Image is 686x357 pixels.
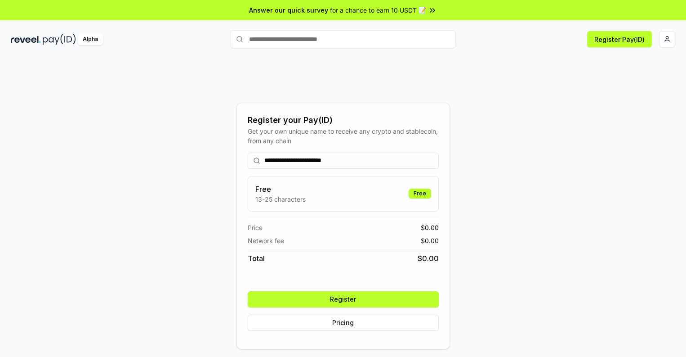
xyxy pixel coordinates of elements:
[248,315,439,331] button: Pricing
[409,189,431,199] div: Free
[248,236,284,245] span: Network fee
[248,223,263,232] span: Price
[78,34,103,45] div: Alpha
[418,253,439,264] span: $ 0.00
[11,34,41,45] img: reveel_dark
[421,236,439,245] span: $ 0.00
[43,34,76,45] img: pay_id
[248,127,439,145] div: Get your own unique name to receive any crypto and stablecoin, from any chain
[255,184,306,194] h3: Free
[587,31,652,47] button: Register Pay(ID)
[255,194,306,204] p: 13-25 characters
[248,253,265,264] span: Total
[249,5,328,15] span: Answer our quick survey
[248,114,439,127] div: Register your Pay(ID)
[421,223,439,232] span: $ 0.00
[248,291,439,307] button: Register
[330,5,426,15] span: for a chance to earn 10 USDT 📝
